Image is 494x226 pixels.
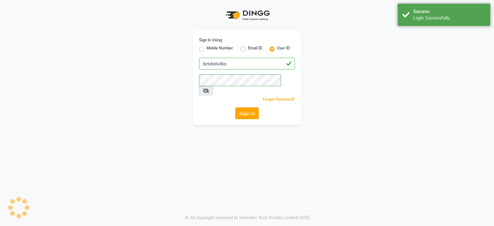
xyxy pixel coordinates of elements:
label: Sign In Using: [199,37,223,43]
input: Username [199,58,295,69]
label: Mobile Number [207,45,233,53]
label: Email ID [248,45,262,53]
img: logo1.svg [222,6,272,24]
a: Forgot Password? [263,97,295,102]
label: User ID [277,45,290,53]
input: Username [199,74,281,86]
div: Login Successfully. [413,15,486,21]
div: Success [413,8,486,15]
button: Sign In [235,107,259,119]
